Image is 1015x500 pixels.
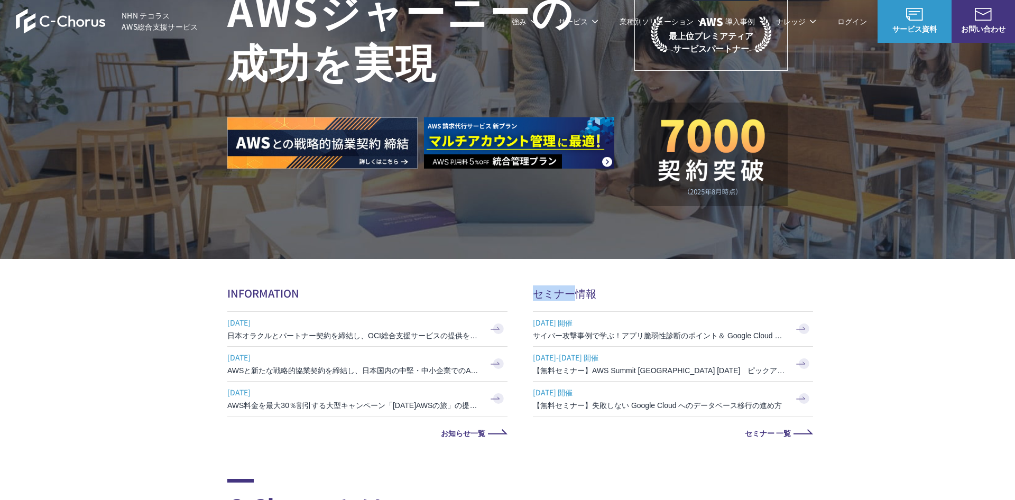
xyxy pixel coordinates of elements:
a: [DATE] AWSと新たな戦略的協業契約を締結し、日本国内の中堅・中小企業でのAWS活用を加速 [227,347,508,381]
span: [DATE] [227,314,481,330]
a: [DATE]-[DATE] 開催 【無料セミナー】AWS Summit [GEOGRAPHIC_DATA] [DATE] ピックアップセッション [533,347,813,381]
h2: セミナー情報 [533,285,813,301]
span: サービス資料 [878,23,952,34]
a: [DATE] AWS料金を最大30％割引する大型キャンペーン「[DATE]AWSの旅」の提供を開始 [227,382,508,416]
a: お知らせ一覧 [227,429,508,437]
span: [DATE] 開催 [533,314,787,330]
h3: 【無料セミナー】AWS Summit [GEOGRAPHIC_DATA] [DATE] ピックアップセッション [533,365,787,376]
img: お問い合わせ [975,8,992,21]
a: [DATE] 開催 サイバー攻撃事例で学ぶ！アプリ脆弱性診断のポイント＆ Google Cloud セキュリティ対策 [533,312,813,346]
a: AWS総合支援サービス C-Chorus NHN テコラスAWS総合支援サービス [16,8,198,34]
span: [DATE] [227,384,481,400]
img: AWSとの戦略的協業契約 締結 [227,117,418,169]
a: セミナー 一覧 [533,429,813,437]
img: AWS請求代行サービス 統合管理プラン [424,117,614,169]
span: [DATE]-[DATE] 開催 [533,349,787,365]
p: ナレッジ [776,16,816,27]
h3: サイバー攻撃事例で学ぶ！アプリ脆弱性診断のポイント＆ Google Cloud セキュリティ対策 [533,330,787,341]
span: お問い合わせ [952,23,1015,34]
h3: 日本オラクルとパートナー契約を締結し、OCI総合支援サービスの提供を開始 [227,330,481,341]
h3: 【無料セミナー】失敗しない Google Cloud へのデータベース移行の進め方 [533,400,787,411]
span: [DATE] 開催 [533,384,787,400]
a: [DATE] 日本オラクルとパートナー契約を締結し、OCI総合支援サービスの提供を開始 [227,312,508,346]
p: 業種別ソリューション [620,16,704,27]
img: 契約件数 [656,118,767,196]
h3: AWS料金を最大30％割引する大型キャンペーン「[DATE]AWSの旅」の提供を開始 [227,400,481,411]
img: AWS総合支援サービス C-Chorus サービス資料 [906,8,923,21]
h2: INFORMATION [227,285,508,301]
a: ログイン [837,16,867,27]
a: [DATE] 開催 【無料セミナー】失敗しない Google Cloud へのデータベース移行の進め方 [533,382,813,416]
p: 強み [512,16,537,27]
span: NHN テコラス AWS総合支援サービス [122,10,198,32]
a: 導入事例 [725,16,755,27]
h3: AWSと新たな戦略的協業契約を締結し、日本国内の中堅・中小企業でのAWS活用を加速 [227,365,481,376]
p: サービス [558,16,598,27]
span: [DATE] [227,349,481,365]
